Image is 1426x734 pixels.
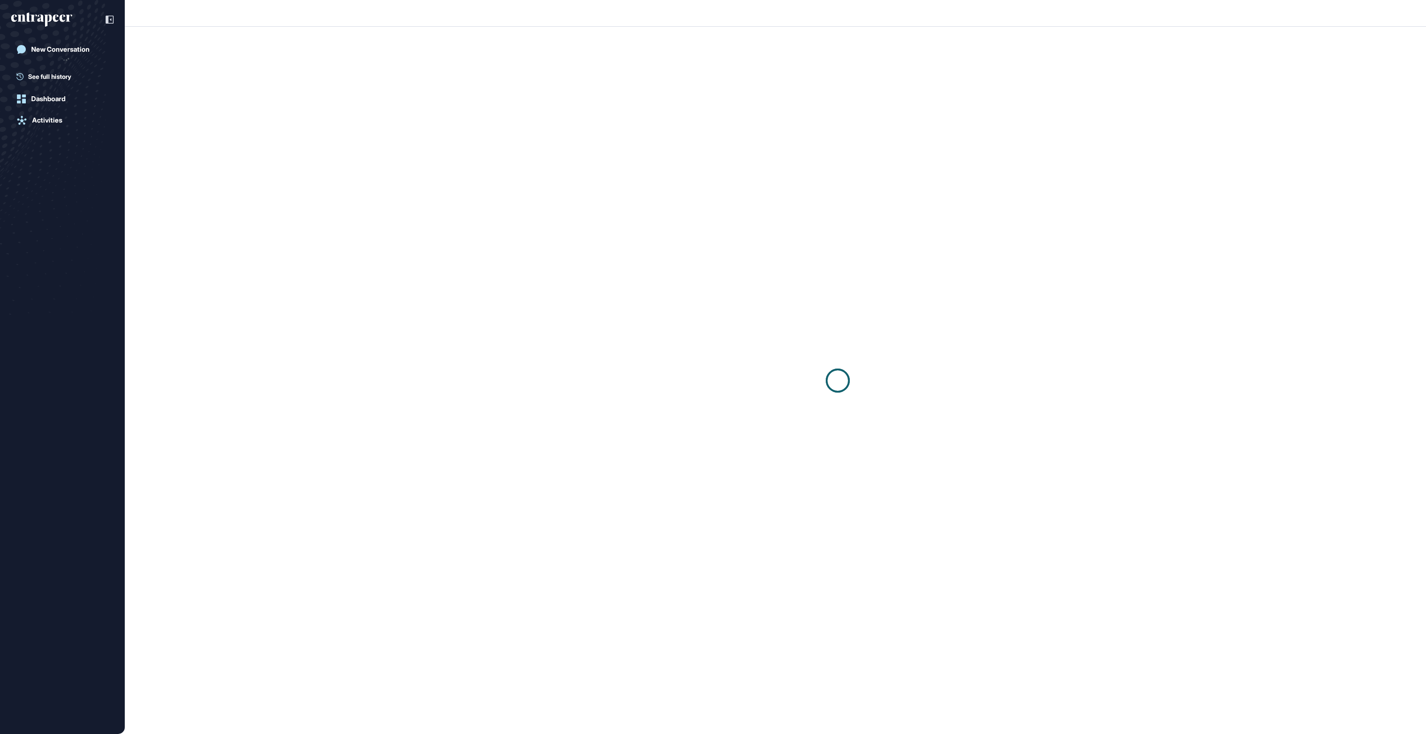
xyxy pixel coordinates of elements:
[28,72,71,81] span: See full history
[11,41,114,58] a: New Conversation
[11,111,114,129] a: Activities
[11,90,114,108] a: Dashboard
[11,12,72,27] div: entrapeer-logo
[16,72,114,81] a: See full history
[32,116,62,124] div: Activities
[31,95,66,103] div: Dashboard
[31,45,90,53] div: New Conversation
